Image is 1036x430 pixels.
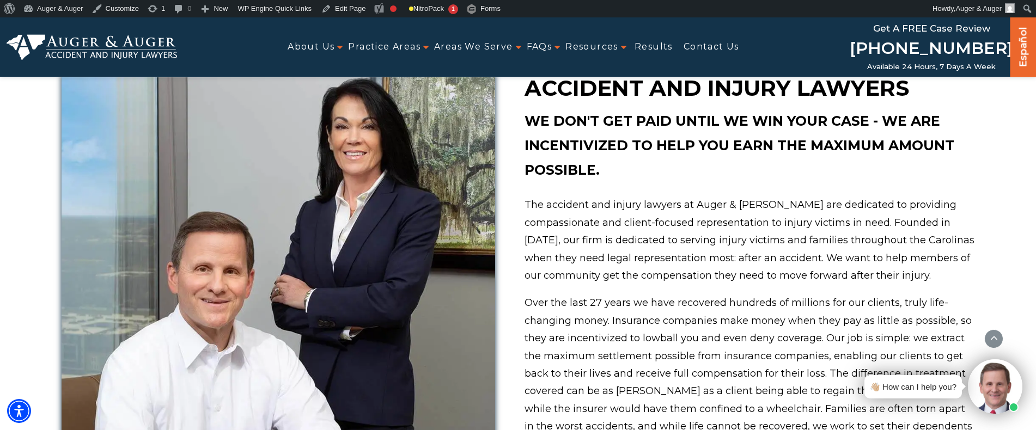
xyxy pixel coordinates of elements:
[434,35,513,59] a: Areas We Serve
[527,35,552,59] a: FAQs
[348,35,421,59] a: Practice Areas
[968,359,1022,414] img: Intaker widget Avatar
[448,4,458,14] span: 1
[873,23,990,34] span: Get a FREE Case Review
[684,35,739,59] a: Contact Us
[525,109,974,182] p: We don't get paid until we win your case - we are incentivized to help you earn the maximum amoun...
[525,73,974,103] h2: Accident and Injury Lawyers
[565,35,618,59] a: Resources
[7,34,177,60] img: Auger & Auger Accident and Injury Lawyers Logo
[288,35,334,59] a: About Us
[390,5,397,12] div: Focus keyphrase not set
[984,329,1003,348] button: scroll to up
[635,35,673,59] a: Results
[870,379,956,394] div: 👋🏼 How can I help you?
[525,196,974,284] p: The accident and injury lawyers at Auger & [PERSON_NAME] are dedicated to providing compassionate...
[850,36,1013,63] a: [PHONE_NUMBER]
[867,63,996,71] span: Available 24 Hours, 7 Days a Week
[7,399,31,423] div: Accessibility Menu
[1015,17,1032,74] a: Español
[955,4,1002,13] span: Auger & Auger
